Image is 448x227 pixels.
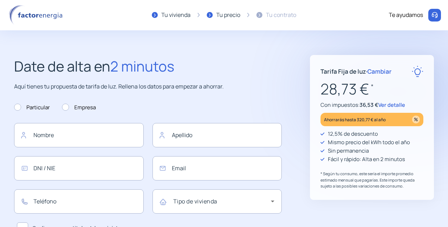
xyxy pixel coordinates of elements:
img: rate-E.svg [412,66,423,77]
p: Aquí tienes tu propuesta de tarifa de luz. Rellena los datos para empezar a ahorrar. [14,82,282,91]
p: 12,5% de descuento [328,130,378,138]
p: Fácil y rápido: Alta en 2 minutos [328,155,405,164]
img: percentage_icon.svg [412,116,420,123]
p: 28,73 € [321,77,423,101]
p: Mismo precio del kWh todo el año [328,138,410,147]
span: 2 minutos [110,56,174,76]
p: Sin permanencia [328,147,369,155]
img: llamar [431,12,438,19]
img: logo factor [7,5,67,25]
p: Tarifa Fija de luz · [321,67,392,76]
span: Cambiar [367,67,392,75]
div: Te ayudamos [389,11,423,20]
label: Particular [14,103,50,112]
span: 36,53 € [360,101,378,109]
span: Ver detalle [378,101,405,109]
mat-label: Tipo de vivienda [173,197,217,205]
p: Con impuestos: [321,101,423,109]
p: Ahorrarás hasta 320,77 € al año [324,116,386,124]
p: * Según tu consumo, este sería el importe promedio estimado mensual que pagarías. Este importe qu... [321,171,423,189]
div: Tu precio [216,11,240,20]
div: Tu vivienda [161,11,191,20]
h2: Date de alta en [14,55,282,78]
label: Empresa [62,103,96,112]
div: Tu contrato [266,11,296,20]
